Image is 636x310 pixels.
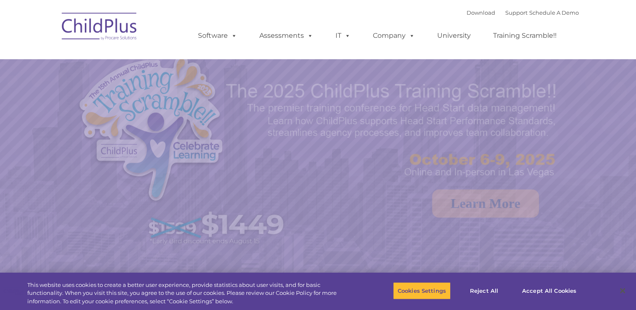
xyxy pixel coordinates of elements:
[432,189,539,218] a: Learn More
[613,281,632,300] button: Close
[517,282,581,299] button: Accept All Cookies
[467,9,495,16] a: Download
[190,27,245,44] a: Software
[505,9,528,16] a: Support
[458,282,510,299] button: Reject All
[364,27,423,44] a: Company
[467,9,579,16] font: |
[58,7,142,49] img: ChildPlus by Procare Solutions
[429,27,479,44] a: University
[251,27,322,44] a: Assessments
[485,27,565,44] a: Training Scramble!!
[327,27,359,44] a: IT
[393,282,451,299] button: Cookies Settings
[27,281,350,306] div: This website uses cookies to create a better user experience, provide statistics about user visit...
[529,9,579,16] a: Schedule A Demo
